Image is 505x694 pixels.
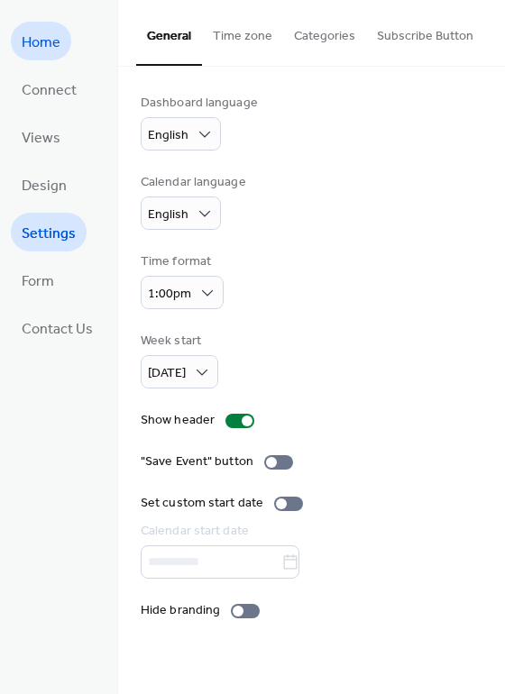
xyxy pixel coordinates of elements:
a: Form [11,260,65,299]
span: Home [22,29,60,57]
div: Calendar language [141,173,246,192]
span: Connect [22,77,77,105]
span: [DATE] [148,361,186,386]
a: Connect [11,69,87,108]
div: "Save Event" button [141,452,253,471]
div: Calendar start date [141,522,479,541]
a: Design [11,165,78,204]
a: Views [11,117,71,156]
span: Form [22,268,54,296]
div: Time format [141,252,220,271]
div: Hide branding [141,601,220,620]
span: Settings [22,220,76,248]
a: Settings [11,213,87,251]
span: Design [22,172,67,200]
div: Week start [141,332,215,351]
span: English [148,123,188,148]
span: Contact Us [22,315,93,343]
div: Set custom start date [141,494,263,513]
span: Views [22,124,60,152]
div: Show header [141,411,215,430]
a: Contact Us [11,308,104,347]
span: English [148,203,188,227]
span: 1:00pm [148,282,191,306]
a: Home [11,22,71,60]
div: Dashboard language [141,94,258,113]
